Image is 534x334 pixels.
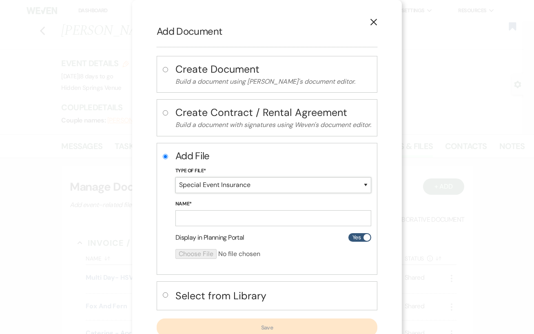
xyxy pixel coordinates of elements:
[175,167,371,176] label: Type of File*
[175,233,371,243] div: Display in Planning Portal
[175,120,371,130] p: Build a document with signatures using Weven's document editor.
[175,149,371,163] h2: Add File
[175,105,371,120] h4: Create Contract / Rental Agreement
[352,232,361,243] span: Yes
[175,62,371,87] button: Create DocumentBuild a document using [PERSON_NAME]'s document editor.
[175,62,371,76] h4: Create Document
[175,289,371,303] h4: Select from Library
[175,76,371,87] p: Build a document using [PERSON_NAME]'s document editor.
[175,287,371,304] button: Select from Library
[157,24,377,38] h2: Add Document
[175,200,371,209] label: Name*
[175,105,371,130] button: Create Contract / Rental AgreementBuild a document with signatures using Weven's document editor.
